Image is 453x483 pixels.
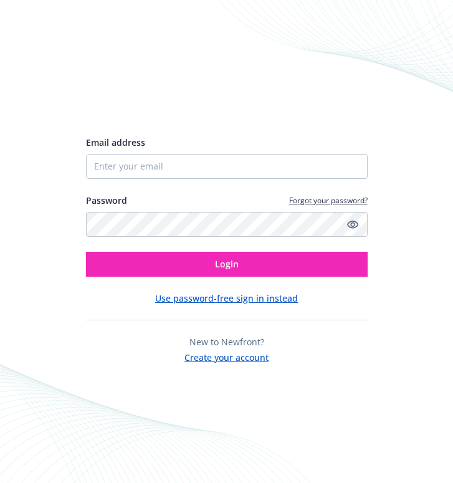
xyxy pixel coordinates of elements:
[86,194,127,207] label: Password
[215,258,239,270] span: Login
[86,212,368,237] input: Enter your password
[86,252,368,277] button: Login
[155,292,298,305] button: Use password-free sign in instead
[86,136,145,148] span: Email address
[184,348,269,364] button: Create your account
[189,336,264,348] span: New to Newfront?
[86,154,368,179] input: Enter your email
[289,195,368,206] a: Forgot your password?
[345,217,360,232] a: Show password
[86,91,204,113] img: Newfront logo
